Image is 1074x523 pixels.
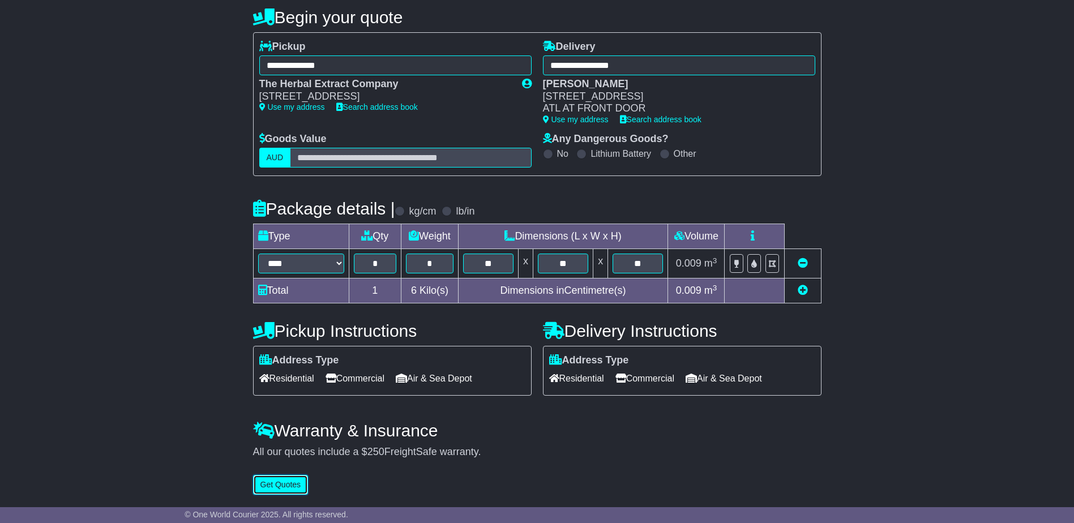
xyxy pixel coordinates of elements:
td: Type [253,224,349,249]
h4: Begin your quote [253,8,821,27]
td: Kilo(s) [401,278,459,303]
span: Residential [259,370,314,387]
span: Air & Sea Depot [686,370,762,387]
label: kg/cm [409,205,436,218]
td: x [518,249,533,278]
a: Search address book [336,102,418,112]
span: m [704,285,717,296]
div: ATL AT FRONT DOOR [543,102,804,115]
span: Air & Sea Depot [396,370,472,387]
label: AUD [259,148,291,168]
td: Volume [668,224,725,249]
span: 0.009 [676,258,701,269]
span: m [704,258,717,269]
a: Remove this item [798,258,808,269]
div: All our quotes include a $ FreightSafe warranty. [253,446,821,458]
span: Commercial [615,370,674,387]
span: 0.009 [676,285,701,296]
label: No [557,148,568,159]
div: [STREET_ADDRESS] [543,91,804,103]
h4: Pickup Instructions [253,321,532,340]
sup: 3 [713,284,717,292]
span: 250 [367,446,384,457]
label: Lithium Battery [591,148,651,159]
h4: Delivery Instructions [543,321,821,340]
div: [PERSON_NAME] [543,78,804,91]
h4: Warranty & Insurance [253,421,821,440]
label: Address Type [259,354,339,367]
span: Residential [549,370,604,387]
td: Weight [401,224,459,249]
td: x [593,249,608,278]
span: Commercial [326,370,384,387]
td: Qty [349,224,401,249]
a: Search address book [620,115,701,124]
div: [STREET_ADDRESS] [259,91,511,103]
a: Add new item [798,285,808,296]
label: Pickup [259,41,306,53]
td: Dimensions (L x W x H) [458,224,668,249]
a: Use my address [543,115,609,124]
td: Dimensions in Centimetre(s) [458,278,668,303]
h4: Package details | [253,199,395,218]
div: The Herbal Extract Company [259,78,511,91]
td: 1 [349,278,401,303]
label: Address Type [549,354,629,367]
label: Goods Value [259,133,327,145]
span: © One World Courier 2025. All rights reserved. [185,510,348,519]
button: Get Quotes [253,475,309,495]
a: Use my address [259,102,325,112]
span: 6 [411,285,417,296]
label: Other [674,148,696,159]
sup: 3 [713,256,717,265]
label: Delivery [543,41,596,53]
td: Total [253,278,349,303]
label: lb/in [456,205,474,218]
label: Any Dangerous Goods? [543,133,669,145]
